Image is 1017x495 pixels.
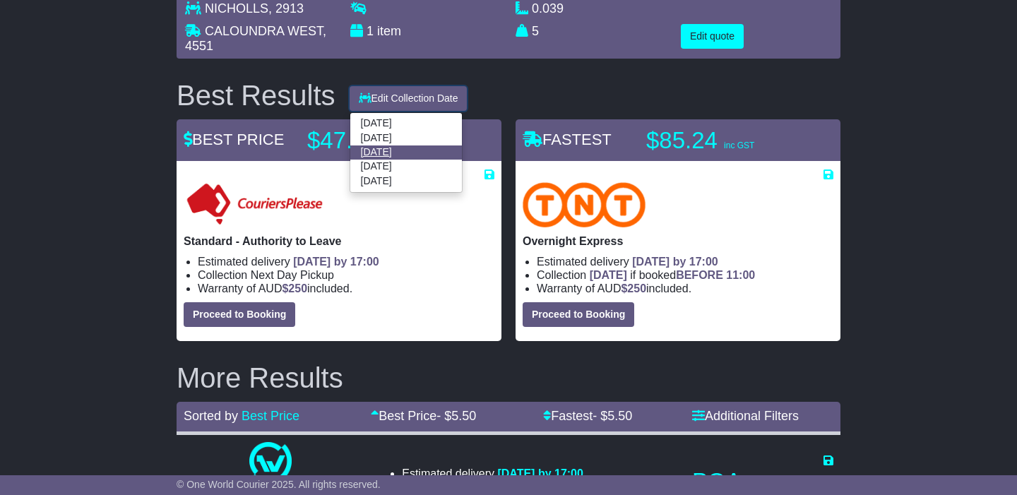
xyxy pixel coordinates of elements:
span: CALOUNDRA WEST [205,24,323,38]
p: $47.95 [307,126,484,155]
span: 5.50 [607,409,632,423]
a: [DATE] [350,117,462,131]
button: Edit Collection Date [350,86,468,111]
span: item [377,24,401,38]
a: [DATE] [350,160,462,174]
span: 5.50 [451,409,476,423]
span: $ [282,282,307,294]
span: 0.039 [532,1,564,16]
li: Estimated delivery [198,255,494,268]
h2: More Results [177,362,840,393]
button: Proceed to Booking [523,302,634,327]
p: $85.24 [646,126,823,155]
span: , 4551 [185,24,326,54]
a: Additional Filters [692,409,799,423]
span: $ [621,282,646,294]
span: [DATE] [590,269,627,281]
img: One World Courier: Same Day Nationwide(quotes take 0.5-1 hour) [249,442,292,484]
li: Estimated delivery [402,467,583,480]
span: [DATE] by 17:00 [497,467,583,479]
img: Couriers Please: Standard - Authority to Leave [184,182,326,227]
span: Next Day Pickup [251,269,334,281]
div: Best Results [169,80,343,111]
a: [DATE] [350,174,462,188]
a: [DATE] [350,131,462,145]
span: if booked [590,269,755,281]
button: Edit quote [681,24,744,49]
button: Proceed to Booking [184,302,295,327]
span: , 2913 [268,1,304,16]
span: [DATE] by 17:00 [293,256,379,268]
li: Collection [198,268,494,282]
span: BEFORE [676,269,723,281]
p: Overnight Express [523,234,833,248]
li: Collection [537,268,833,282]
span: - $ [436,409,476,423]
a: Best Price- $5.50 [371,409,476,423]
li: Estimated delivery [537,255,833,268]
span: 1 [367,24,374,38]
p: Standard - Authority to Leave [184,234,494,248]
span: BEST PRICE [184,131,284,148]
a: Best Price [242,409,299,423]
span: - $ [593,409,632,423]
li: Warranty of AUD included. [198,282,494,295]
span: NICHOLLS [205,1,268,16]
span: [DATE] by 17:00 [632,256,718,268]
a: [DATE] [350,145,462,160]
span: 250 [288,282,307,294]
span: 11:00 [726,269,755,281]
span: FASTEST [523,131,612,148]
span: Sorted by [184,409,238,423]
span: inc GST [724,141,754,150]
span: © One World Courier 2025. All rights reserved. [177,479,381,490]
span: 250 [627,282,646,294]
span: 5 [532,24,539,38]
a: Fastest- $5.50 [543,409,632,423]
li: Warranty of AUD included. [537,282,833,295]
img: TNT Domestic: Overnight Express [523,182,646,227]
